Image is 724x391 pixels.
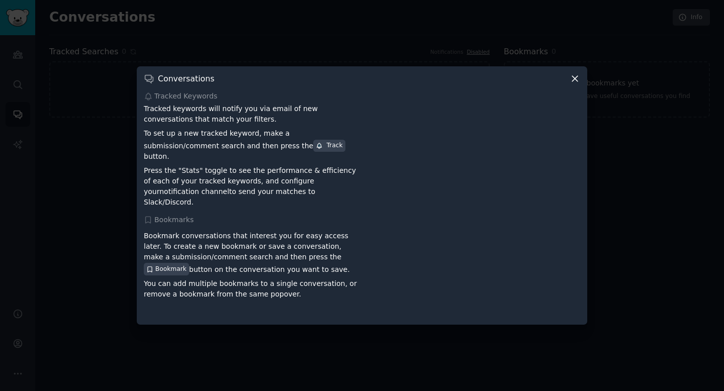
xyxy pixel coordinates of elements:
[144,231,358,275] p: Bookmark conversations that interest you for easy access later. To create a new bookmark or save ...
[144,215,580,225] div: Bookmarks
[144,104,358,125] p: Tracked keywords will notify you via email of new conversations that match your filters.
[144,91,580,102] div: Tracked Keywords
[158,73,214,84] h3: Conversations
[316,141,342,150] div: Track
[144,165,358,208] p: Press the "Stats" toggle to see the performance & efficiency of each of your tracked keywords, an...
[144,128,358,162] p: To set up a new tracked keyword, make a submission/comment search and then press the button.
[366,104,580,194] iframe: YouTube video player
[144,278,358,300] p: You can add multiple bookmarks to a single conversation, or remove a bookmark from the same popover.
[366,227,580,318] iframe: YouTube video player
[155,265,187,274] span: Bookmark
[159,187,229,195] a: notification channel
